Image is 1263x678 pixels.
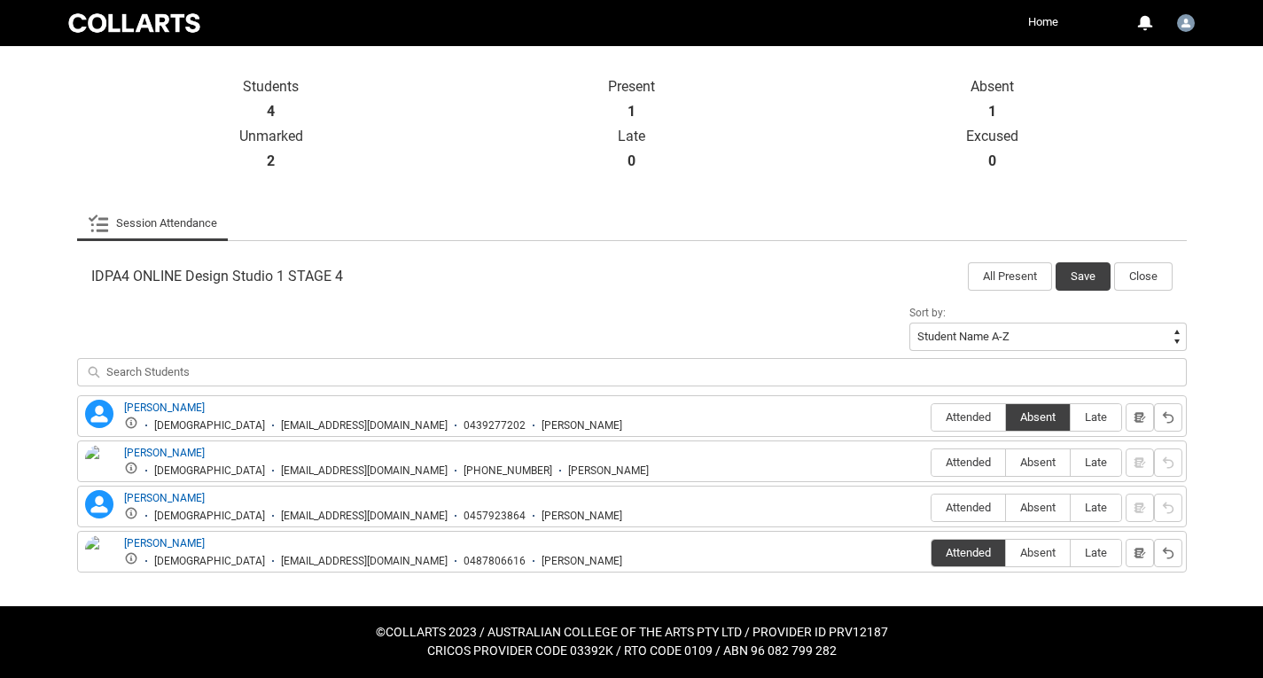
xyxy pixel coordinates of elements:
span: Late [1071,410,1121,424]
span: Late [1071,501,1121,514]
div: [DEMOGRAPHIC_DATA] [154,555,265,568]
button: Reset [1154,539,1182,567]
div: [PHONE_NUMBER] [464,464,552,478]
p: Excused [812,128,1173,145]
span: IDPA4 ONLINE Design Studio 1 STAGE 4 [91,268,343,285]
span: Sort by: [909,307,946,319]
div: [PERSON_NAME] [542,510,622,523]
button: Close [1114,262,1173,291]
a: Session Attendance [88,206,217,241]
button: Save [1056,262,1111,291]
button: Reset [1154,494,1182,522]
span: Absent [1006,456,1070,469]
p: Absent [812,78,1173,96]
div: [EMAIL_ADDRESS][DOMAIN_NAME] [281,555,448,568]
button: Notes [1126,403,1154,432]
strong: 2 [267,152,275,170]
a: [PERSON_NAME] [124,401,205,414]
li: Session Attendance [77,206,228,241]
span: Attended [932,410,1005,424]
button: Reset [1154,448,1182,477]
strong: 1 [988,103,996,121]
a: [PERSON_NAME] [124,447,205,459]
button: User Profile Tom.Eames [1173,7,1199,35]
span: Absent [1006,546,1070,559]
div: [EMAIL_ADDRESS][DOMAIN_NAME] [281,510,448,523]
img: Zoe Kinsella [85,535,113,574]
a: Home [1024,9,1063,35]
span: Attended [932,546,1005,559]
button: Notes [1126,539,1154,567]
span: Attended [932,456,1005,469]
img: Lynsey Jones [85,445,113,484]
strong: 1 [628,103,635,121]
div: [EMAIL_ADDRESS][DOMAIN_NAME] [281,419,448,433]
p: Students [91,78,452,96]
strong: 0 [628,152,635,170]
a: [PERSON_NAME] [124,537,205,549]
span: Attended [932,501,1005,514]
p: Late [451,128,812,145]
span: Late [1071,456,1121,469]
span: Absent [1006,410,1070,424]
div: 0487806616 [464,555,526,568]
div: [PERSON_NAME] [542,555,622,568]
div: 0439277202 [464,419,526,433]
div: [DEMOGRAPHIC_DATA] [154,419,265,433]
span: Late [1071,546,1121,559]
button: All Present [968,262,1052,291]
button: Reset [1154,403,1182,432]
strong: 0 [988,152,996,170]
div: [DEMOGRAPHIC_DATA] [154,510,265,523]
p: Present [451,78,812,96]
p: Unmarked [91,128,452,145]
a: [PERSON_NAME] [124,492,205,504]
lightning-icon: Celeste Barker [85,400,113,428]
div: [PERSON_NAME] [568,464,649,478]
lightning-icon: Margot Nuske [85,490,113,518]
div: [EMAIL_ADDRESS][DOMAIN_NAME] [281,464,448,478]
div: [PERSON_NAME] [542,419,622,433]
input: Search Students [77,358,1187,386]
div: 0457923864 [464,510,526,523]
span: Absent [1006,501,1070,514]
div: [DEMOGRAPHIC_DATA] [154,464,265,478]
img: Tom.Eames [1177,14,1195,32]
strong: 4 [267,103,275,121]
